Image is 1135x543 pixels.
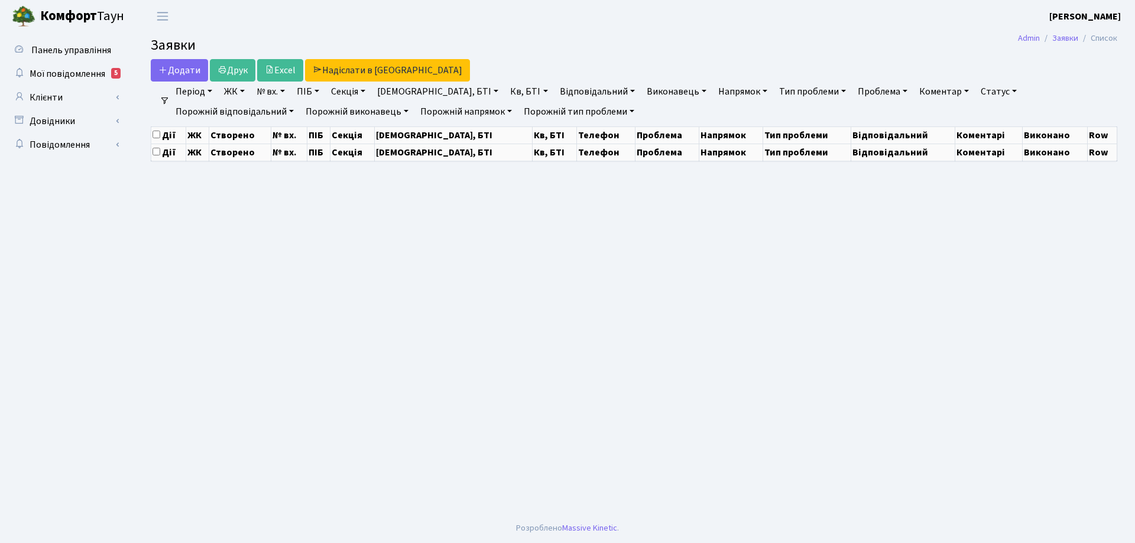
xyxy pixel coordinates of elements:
div: Розроблено . [516,522,619,535]
div: 5 [111,68,121,79]
th: ПІБ [307,144,330,161]
a: Період [171,82,217,102]
span: Мої повідомлення [30,67,105,80]
a: Коментар [915,82,974,102]
th: Секція [330,126,375,144]
th: [DEMOGRAPHIC_DATA], БТІ [375,144,532,161]
a: Тип проблеми [774,82,851,102]
th: Виконано [1023,144,1087,161]
th: Створено [209,144,271,161]
th: ЖК [186,126,209,144]
a: Admin [1018,32,1040,44]
th: Секція [330,144,375,161]
img: logo.png [12,5,35,28]
th: ПІБ [307,126,330,144]
a: Заявки [1052,32,1078,44]
a: Мої повідомлення5 [6,62,124,86]
li: Список [1078,32,1117,45]
th: Кв, БТІ [532,144,576,161]
span: Додати [158,64,200,77]
a: [PERSON_NAME] [1049,9,1121,24]
th: [DEMOGRAPHIC_DATA], БТІ [375,126,532,144]
a: Massive Kinetic [562,522,617,534]
a: Excel [257,59,303,82]
a: Статус [976,82,1022,102]
th: Row [1087,126,1117,144]
th: Створено [209,126,271,144]
b: [PERSON_NAME] [1049,10,1121,23]
span: Заявки [151,35,196,56]
a: Кв, БТІ [505,82,552,102]
th: Дії [151,126,186,144]
nav: breadcrumb [1000,26,1135,51]
th: Виконано [1023,126,1087,144]
button: Переключити навігацію [148,6,177,26]
th: Проблема [635,126,699,144]
th: Телефон [577,144,635,161]
a: Панель управління [6,38,124,62]
a: Надіслати в [GEOGRAPHIC_DATA] [305,59,470,82]
th: № вх. [271,126,307,144]
span: Панель управління [31,44,111,57]
a: Клієнти [6,86,124,109]
a: Повідомлення [6,133,124,157]
a: ПІБ [292,82,324,102]
span: Таун [40,6,124,27]
th: Телефон [577,126,635,144]
a: Довідники [6,109,124,133]
a: ЖК [219,82,249,102]
th: Коментарі [955,126,1023,144]
a: Порожній відповідальний [171,102,299,122]
th: Тип проблеми [763,126,851,144]
th: Кв, БТІ [532,126,576,144]
a: Напрямок [714,82,772,102]
th: Тип проблеми [763,144,851,161]
th: Дії [151,144,186,161]
a: Порожній тип проблеми [519,102,639,122]
th: Коментарі [955,144,1023,161]
a: Порожній виконавець [301,102,413,122]
a: Відповідальний [555,82,640,102]
a: [DEMOGRAPHIC_DATA], БТІ [372,82,503,102]
th: Відповідальний [851,144,955,161]
a: Додати [151,59,208,82]
a: Секція [326,82,370,102]
th: Напрямок [699,126,763,144]
th: Row [1087,144,1117,161]
th: Проблема [635,144,699,161]
a: Проблема [853,82,912,102]
th: ЖК [186,144,209,161]
th: № вх. [271,144,307,161]
a: Друк [210,59,255,82]
a: Порожній напрямок [416,102,517,122]
a: № вх. [252,82,290,102]
th: Напрямок [699,144,763,161]
b: Комфорт [40,6,97,25]
a: Виконавець [642,82,711,102]
th: Відповідальний [851,126,955,144]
